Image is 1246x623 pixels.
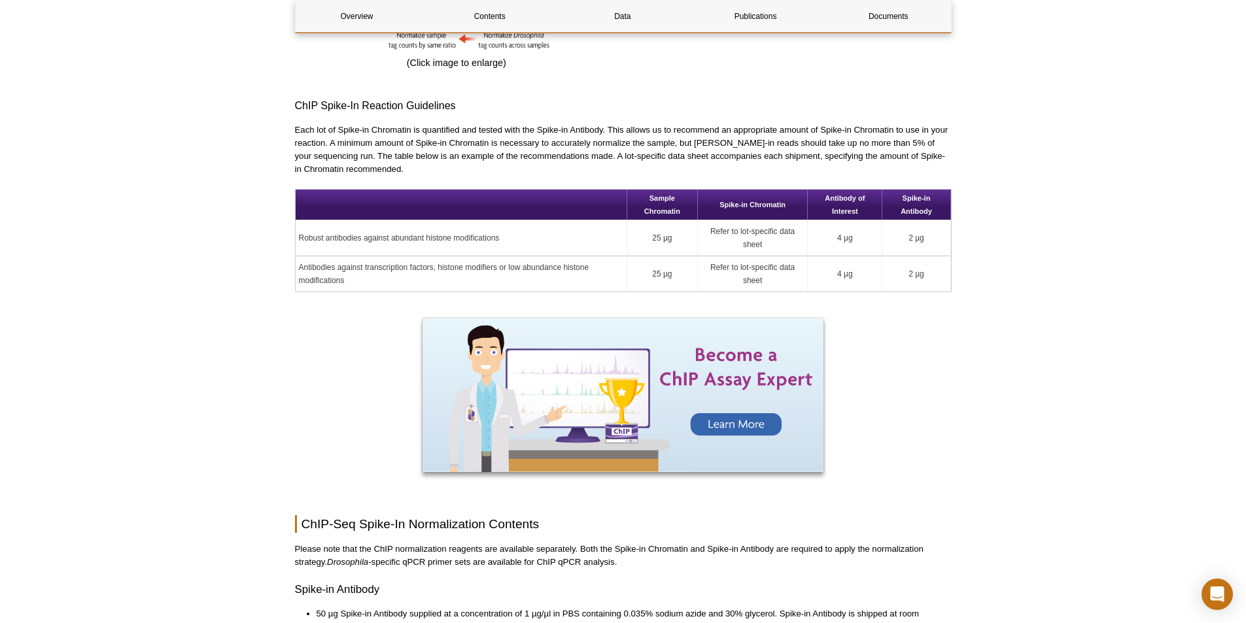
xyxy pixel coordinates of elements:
[295,98,952,114] h3: ChIP Spike-In Reaction Guidelines
[698,256,808,292] td: Refer to lot-specific data sheet
[808,220,882,256] td: 4 µg
[627,220,698,256] td: 25 µg
[627,256,698,292] td: 25 µg
[295,515,952,533] h2: ChIP-Seq Spike-In Normalization Contents
[882,256,950,292] td: 2 µg
[428,1,551,32] a: Contents
[561,1,684,32] a: Data
[827,1,950,32] a: Documents
[882,220,950,256] td: 2 µg
[296,1,419,32] a: Overview
[808,256,882,292] td: 4 µg
[295,57,619,69] h4: (Click image to enlarge)
[327,557,368,567] em: Drosophila
[698,190,808,220] th: Spike-in Chromatin
[808,190,882,220] th: Antibody of Interest
[295,543,952,569] p: Please note that the ChIP normalization reagents are available separately. Both the Spike-in Chro...
[296,220,627,256] td: Robust antibodies against abundant histone modifications
[295,582,952,598] h3: Spike-in Antibody
[296,256,627,292] td: Antibodies against transcription factors, histone modifiers or low abundance histone modifications
[423,318,823,472] img: Become a ChIP Assay Expert
[627,190,698,220] th: Sample Chromatin
[698,220,808,256] td: Refer to lot-specific data sheet
[882,190,950,220] th: Spike-in Antibody
[295,124,952,176] p: Each lot of Spike-in Chromatin is quantified and tested with the Spike-in Antibody. This allows u...
[1202,579,1233,610] div: Open Intercom Messenger
[694,1,817,32] a: Publications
